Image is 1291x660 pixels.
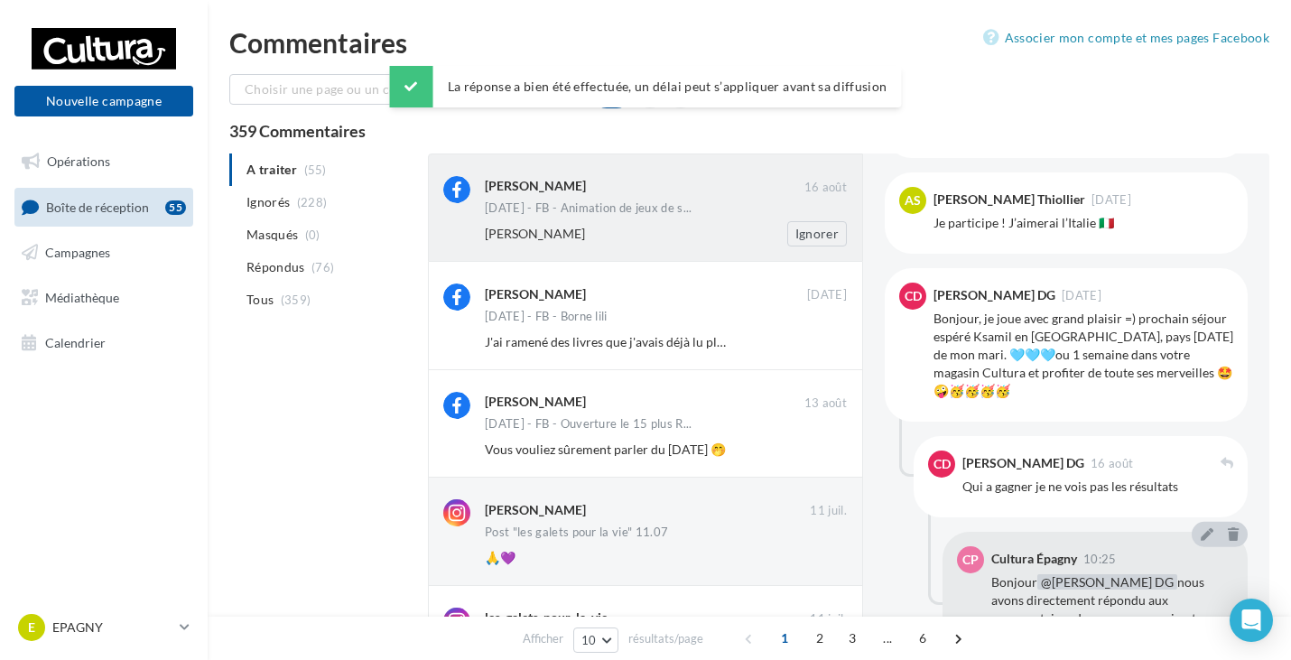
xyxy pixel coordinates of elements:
[52,618,172,637] p: EPAGNY
[1062,290,1101,302] span: [DATE]
[962,551,979,569] span: Cp
[1230,599,1273,642] div: Open Intercom Messenger
[46,199,149,214] span: Boîte de réception
[485,285,586,303] div: [PERSON_NAME]
[246,291,274,309] span: Tous
[1091,194,1131,206] span: [DATE]
[770,624,799,653] span: 1
[11,324,197,362] a: Calendrier
[390,66,902,107] div: La réponse a bien été effectuée, un délai peut s’appliquer avant sa diffusion
[807,287,847,303] span: [DATE]
[804,180,847,196] span: 16 août
[485,311,608,322] div: [DATE] - FB - Borne lili
[305,228,320,242] span: (0)
[165,200,186,215] div: 55
[485,442,726,457] span: Vous vouliez sûrement parler du [DATE] 🤭
[246,193,290,211] span: Ignorés
[246,258,305,276] span: Répondus
[281,293,311,307] span: (359)
[485,393,586,411] div: [PERSON_NAME]
[581,633,597,647] span: 10
[523,630,563,647] span: Afficher
[628,630,703,647] span: résultats/page
[933,214,1233,232] div: Je participe ! J’aimerai l’Italie 🇮🇹
[810,611,847,627] span: 11 juil.
[983,27,1269,49] a: Associer mon compte et mes pages Facebook
[933,193,1085,206] div: [PERSON_NAME] Thiollier
[1037,574,1177,590] span: @[PERSON_NAME] DG
[1091,458,1133,469] span: 16 août
[245,81,427,97] span: Choisir une page ou un compte
[45,290,119,305] span: Médiathèque
[485,609,608,627] div: les_galets_pour_la_vie
[45,245,110,260] span: Campagnes
[485,177,586,195] div: [PERSON_NAME]
[47,153,110,169] span: Opérations
[933,289,1055,302] div: [PERSON_NAME] DG
[573,627,619,653] button: 10
[11,279,197,317] a: Médiathèque
[485,550,515,565] span: 🙏💜
[838,624,867,653] span: 3
[804,395,847,412] span: 13 août
[11,234,197,272] a: Campagnes
[905,191,921,209] span: As
[28,618,35,637] span: E
[962,457,1084,469] div: [PERSON_NAME] DG
[810,503,847,519] span: 11 juil.
[246,226,298,244] span: Masqués
[11,188,197,227] a: Boîte de réception55
[229,74,457,105] button: Choisir une page ou un compte
[485,501,586,519] div: [PERSON_NAME]
[933,455,951,473] span: CD
[787,221,847,246] button: Ignorer
[933,310,1233,400] div: Bonjour, je joue avec grand plaisir =) prochain séjour espéré Ksamil en [GEOGRAPHIC_DATA], pays [...
[229,123,1269,139] div: 359 Commentaires
[297,195,328,209] span: (228)
[485,202,692,214] span: [DATE] - FB - Animation de jeux de s...
[873,624,902,653] span: ...
[905,287,922,305] span: CD
[485,526,668,538] div: Post "les galets pour la vie" 11.07
[311,260,334,274] span: (76)
[485,226,585,241] span: [PERSON_NAME]
[485,418,692,430] span: [DATE] - FB - Ouverture le 15 plus R...
[991,553,1077,565] div: Cultura Épagny
[14,610,193,645] a: E EPAGNY
[908,624,937,653] span: 6
[14,86,193,116] button: Nouvelle campagne
[11,143,197,181] a: Opérations
[1083,553,1117,565] span: 10:25
[962,478,1233,496] div: Qui a gagner je ne vois pas les résultats
[45,334,106,349] span: Calendrier
[805,624,834,653] span: 2
[229,29,1269,56] div: Commentaires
